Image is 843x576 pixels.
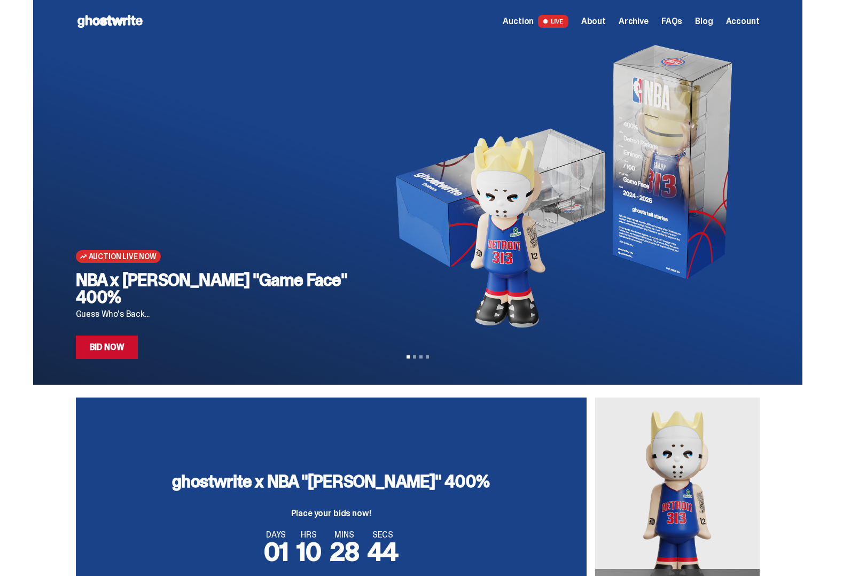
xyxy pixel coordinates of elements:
a: Archive [619,17,649,26]
a: Account [726,17,760,26]
a: FAQs [661,17,682,26]
p: Guess Who's Back... [76,310,361,318]
span: 28 [330,535,359,569]
span: SECS [368,531,399,539]
button: View slide 2 [413,355,416,359]
span: Auction [503,17,534,26]
span: Auction Live Now [89,252,157,261]
button: View slide 1 [407,355,410,359]
a: Auction LIVE [503,15,568,28]
a: About [581,17,606,26]
button: View slide 4 [426,355,429,359]
span: LIVE [538,15,568,28]
a: Bid Now [76,336,138,359]
h2: NBA x [PERSON_NAME] "Game Face" 400% [76,271,361,306]
p: Place your bids now! [172,509,489,518]
span: HRS [296,531,321,539]
h3: ghostwrite x NBA "[PERSON_NAME]" 400% [172,473,489,490]
span: 44 [368,535,399,569]
span: MINS [330,531,359,539]
span: DAYS [264,531,288,539]
button: View slide 3 [419,355,423,359]
a: Blog [695,17,713,26]
span: 01 [264,535,288,569]
span: 10 [296,535,321,569]
img: NBA x Eminem "Game Face" 400% [378,43,743,331]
